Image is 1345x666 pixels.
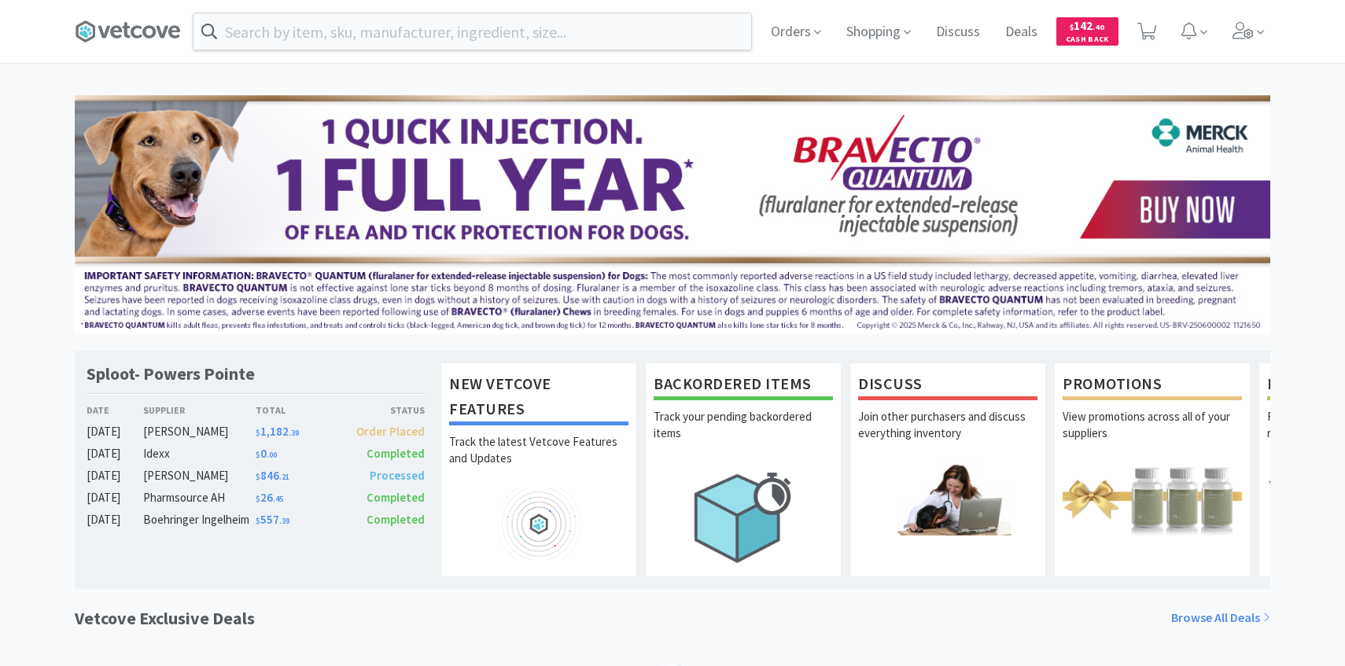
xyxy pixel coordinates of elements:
[289,428,299,438] span: . 39
[1063,408,1242,463] p: View promotions across all of your suppliers
[1093,22,1104,32] span: . 40
[449,488,628,560] img: hero_feature_roadmap.png
[75,605,255,632] h1: Vetcove Exclusive Deals
[143,510,256,529] div: Boehringer Ingelheim
[858,371,1037,400] h1: Discuss
[1066,35,1109,46] span: Cash Back
[1054,362,1251,576] a: PromotionsView promotions across all of your suppliers
[87,422,143,441] div: [DATE]
[256,468,289,483] span: 846
[256,424,299,439] span: 1,182
[143,403,256,418] div: Supplier
[87,488,143,507] div: [DATE]
[256,446,277,461] span: 0
[256,512,289,527] span: 557
[367,446,425,461] span: Completed
[143,444,256,463] div: Idexx
[193,13,751,50] input: Search by item, sku, manufacturer, ingredient, size...
[858,408,1037,463] p: Join other purchasers and discuss everything inventory
[849,362,1046,576] a: DiscussJoin other purchasers and discuss everything inventory
[87,444,143,463] div: [DATE]
[858,463,1037,535] img: hero_discuss.png
[143,466,256,485] div: [PERSON_NAME]
[87,488,425,507] a: [DATE]Pharmsource AH$26.45Completed
[143,422,256,441] div: [PERSON_NAME]
[1070,22,1074,32] span: $
[645,362,842,576] a: Backordered ItemsTrack your pending backordered items
[440,362,637,576] a: New Vetcove FeaturesTrack the latest Vetcove Features and Updates
[1063,371,1242,400] h1: Promotions
[1056,10,1118,53] a: $142.40Cash Back
[279,472,289,482] span: . 21
[143,488,256,507] div: Pharmsource AH
[1070,18,1104,33] span: 142
[1171,608,1270,628] a: Browse All Deals
[256,403,341,418] div: Total
[654,463,833,571] img: hero_backorders.png
[654,371,833,400] h1: Backordered Items
[340,403,425,418] div: Status
[87,466,143,485] div: [DATE]
[356,424,425,439] span: Order Placed
[87,362,255,385] h1: Sploot- Powers Pointe
[999,25,1044,39] a: Deals
[87,466,425,485] a: [DATE][PERSON_NAME]$846.21Processed
[75,95,1270,334] img: 3ffb5edee65b4d9ab6d7b0afa510b01f.jpg
[87,403,143,418] div: Date
[449,371,628,425] h1: New Vetcove Features
[1063,463,1242,535] img: hero_promotions.png
[87,510,143,529] div: [DATE]
[367,512,425,527] span: Completed
[449,433,628,488] p: Track the latest Vetcove Features and Updates
[654,408,833,463] p: Track your pending backordered items
[267,450,277,460] span: . 00
[279,516,289,526] span: . 39
[370,468,425,483] span: Processed
[256,494,260,504] span: $
[87,422,425,441] a: [DATE][PERSON_NAME]$1,182.39Order Placed
[256,450,260,460] span: $
[367,490,425,505] span: Completed
[930,25,986,39] a: Discuss
[256,472,260,482] span: $
[256,516,260,526] span: $
[87,444,425,463] a: [DATE]Idexx$0.00Completed
[87,510,425,529] a: [DATE]Boehringer Ingelheim$557.39Completed
[256,490,283,505] span: 26
[273,494,283,504] span: . 45
[256,428,260,438] span: $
